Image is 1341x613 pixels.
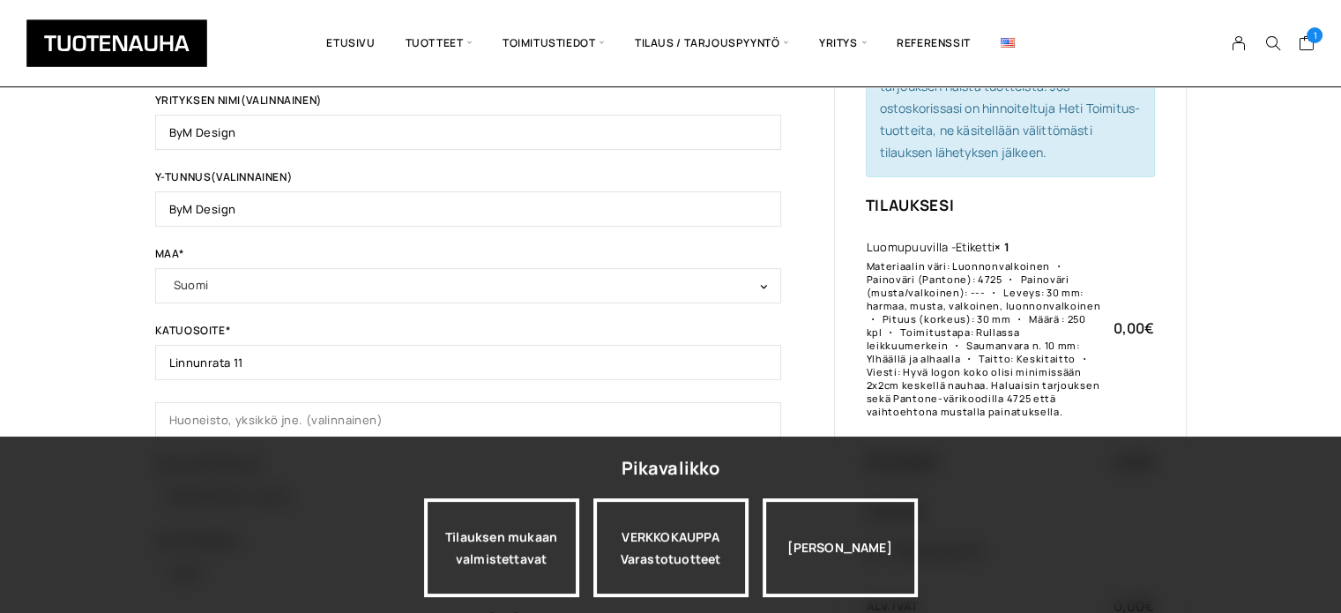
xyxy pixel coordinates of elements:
[593,498,749,597] div: VERKKOKAUPPA Varastotuotteet
[1307,27,1322,43] span: 1
[26,19,207,67] img: Tuotenauha Oy
[867,312,1086,339] p: 250 kpl
[866,237,1103,419] td: Luomupuuvilla -etiketti
[882,13,986,73] a: Referenssit
[952,259,1050,273] p: Luonnonvalkoinen
[1298,34,1315,56] a: Cart
[391,13,488,73] span: Tuotteet
[950,339,1080,352] dt: Saumanvara n. 10 mm:
[971,286,986,299] p: ---
[1255,35,1289,51] button: Search
[867,259,950,273] dt: Materiaalin väri:
[884,325,973,339] dt: Toimitustapa:
[593,498,749,597] a: VERKKOKAUPPAVarastotuotteet
[866,195,1155,215] div: Tilauksesi
[424,498,579,597] a: Tilauksen mukaan valmistettavat
[867,352,961,365] p: Ylhäällä ja alhaalla
[867,259,1069,286] dt: Painoväri (Pantone):
[987,286,1044,299] dt: Leveys:
[488,13,620,73] span: Toimitustiedot
[978,273,1002,286] p: 4725
[867,286,1101,312] p: 30 mm: harmaa, musta, valkoinen, luonnonvalkoinen
[867,365,1100,418] p: Hyvä logon koko olisi minimissään 2x2cm keskellä nauhaa. Haluaisin tarjouksen sekä Pantone-väriko...
[155,268,781,303] span: Maa
[1013,312,1065,325] dt: Määrä :
[867,325,1020,352] p: Rullassa leikkuumerkein
[174,273,763,297] span: Suomi
[155,95,781,115] label: Yrityksen nimi
[620,13,804,73] span: Tilaus / Tarjouspyyntö
[155,172,781,191] label: Y-tunnus
[155,249,781,268] label: Maa
[155,402,781,437] input: Huoneisto, yksikkö jne. (valinnainen)
[867,273,1069,299] dt: Painoväri (musta/valkoinen):
[867,312,975,325] dt: Pituus (korkeus):
[880,11,1141,161] span: Tuotteet, joiden hinta on 0,00€ ostoskorissasi, käsitellään tarjouspyyntönä. Ole hyvä ja lähetä t...
[241,93,322,108] span: (valinnainen)
[621,452,719,484] div: Pikavalikko
[211,169,292,184] span: (valinnainen)
[763,498,918,597] div: [PERSON_NAME]
[995,239,1009,255] strong: × 1
[155,325,781,345] label: Katuosoite
[977,312,1010,325] p: 30 mm
[1001,38,1015,48] img: English
[1114,318,1153,338] bdi: 0,00
[1016,352,1076,365] p: Keskitaitto
[311,13,390,73] a: Etusivu
[155,345,781,380] input: Kadunnimi ja talon numero
[1144,318,1154,338] span: €
[804,13,882,73] span: Yritys
[867,352,1094,378] dt: Viesti:
[963,352,1014,365] dt: Taitto:
[1222,35,1256,51] a: My Account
